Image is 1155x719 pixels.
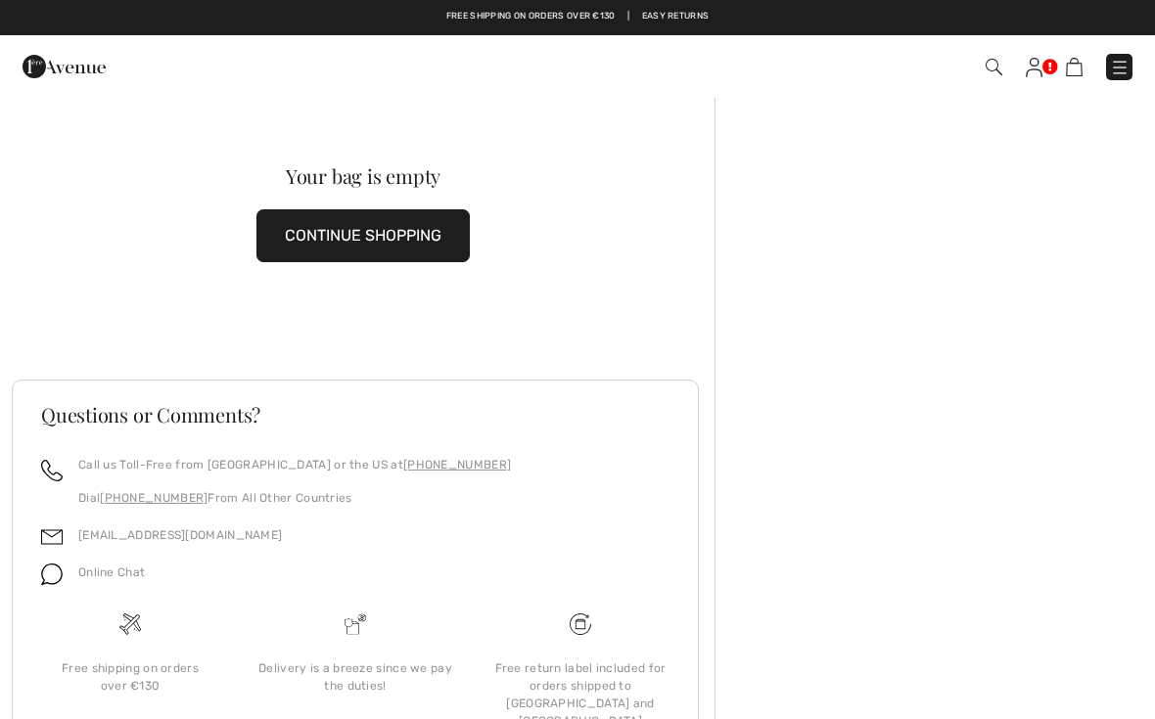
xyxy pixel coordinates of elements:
[119,613,141,635] img: Free shipping on orders over &#8364;130
[41,526,63,548] img: email
[627,10,629,23] span: |
[78,565,145,579] span: Online Chat
[570,613,591,635] img: Free shipping on orders over &#8364;130
[47,166,679,186] div: Your bag is empty
[256,209,470,262] button: CONTINUE SHOPPING
[446,10,616,23] a: Free shipping on orders over €130
[41,405,670,425] h3: Questions or Comments?
[345,613,366,635] img: Delivery is a breeze since we pay the duties!
[1026,58,1042,77] img: My Info
[41,460,63,481] img: call
[1066,58,1083,76] img: Shopping Bag
[403,458,511,472] a: [PHONE_NUMBER]
[78,456,511,473] p: Call us Toll-Free from [GEOGRAPHIC_DATA] or the US at
[23,47,106,86] img: 1ère Avenue
[41,563,63,585] img: chat
[1110,58,1130,77] img: Menu
[100,491,208,505] a: [PHONE_NUMBER]
[78,528,282,542] a: [EMAIL_ADDRESS][DOMAIN_NAME]
[33,659,227,695] div: Free shipping on orders over €130
[642,10,710,23] a: Easy Returns
[986,59,1002,75] img: Search
[258,659,452,695] div: Delivery is a breeze since we pay the duties!
[78,489,511,507] p: Dial From All Other Countries
[23,56,106,74] a: 1ère Avenue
